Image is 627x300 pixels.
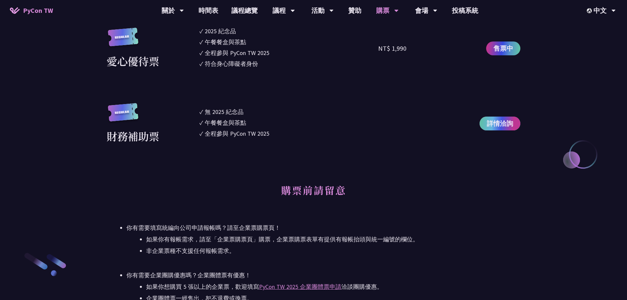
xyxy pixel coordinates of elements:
[205,27,236,36] div: 2025 紀念品
[199,107,379,116] li: ✓
[587,8,593,13] img: Locale Icon
[199,48,379,57] li: ✓
[205,38,246,46] div: 午餐餐盒與茶點
[205,59,258,68] div: 符合身心障礙者身份
[199,59,379,68] li: ✓
[107,53,159,69] div: 愛心優待票
[107,128,159,144] div: 財務補助票
[23,6,53,15] span: PyCon TW
[487,119,513,128] span: 詳情洽詢
[205,129,269,138] div: 全程參與 PyCon TW 2025
[10,7,20,14] img: Home icon of PyCon TW 2025
[480,117,520,130] a: 詳情洽詢
[146,282,520,292] li: 如果你想購買 5 張以上的企業票，歡迎填寫 洽談團購優惠。
[126,223,520,233] div: 你有需要填寫統編向公司申請報帳嗎？請至企業票購票頁！
[493,43,513,53] span: 售票中
[205,107,244,116] div: 無 2025 紀念品
[199,38,379,46] li: ✓
[107,28,140,53] img: regular.8f272d9.svg
[205,118,246,127] div: 午餐餐盒與茶點
[259,283,341,290] a: PyCon TW 2025 企業團體票申請
[199,118,379,127] li: ✓
[486,41,520,55] a: 售票中
[146,234,520,244] li: 如果你有報帳需求，請至「企業票購票頁」購票，企業票購票表單有提供有報帳抬頭與統一編號的欄位。
[3,2,60,19] a: PyCon TW
[126,270,520,280] div: 你有需要企業團購優惠嗎？企業團體票有優惠！
[199,27,379,36] li: ✓
[146,246,520,256] li: 非企業票種不支援任何報帳需求。
[199,129,379,138] li: ✓
[107,177,520,213] h2: 購票前請留意
[205,48,269,57] div: 全程參與 PyCon TW 2025
[107,103,140,128] img: regular.8f272d9.svg
[378,43,406,53] div: NT$ 1,990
